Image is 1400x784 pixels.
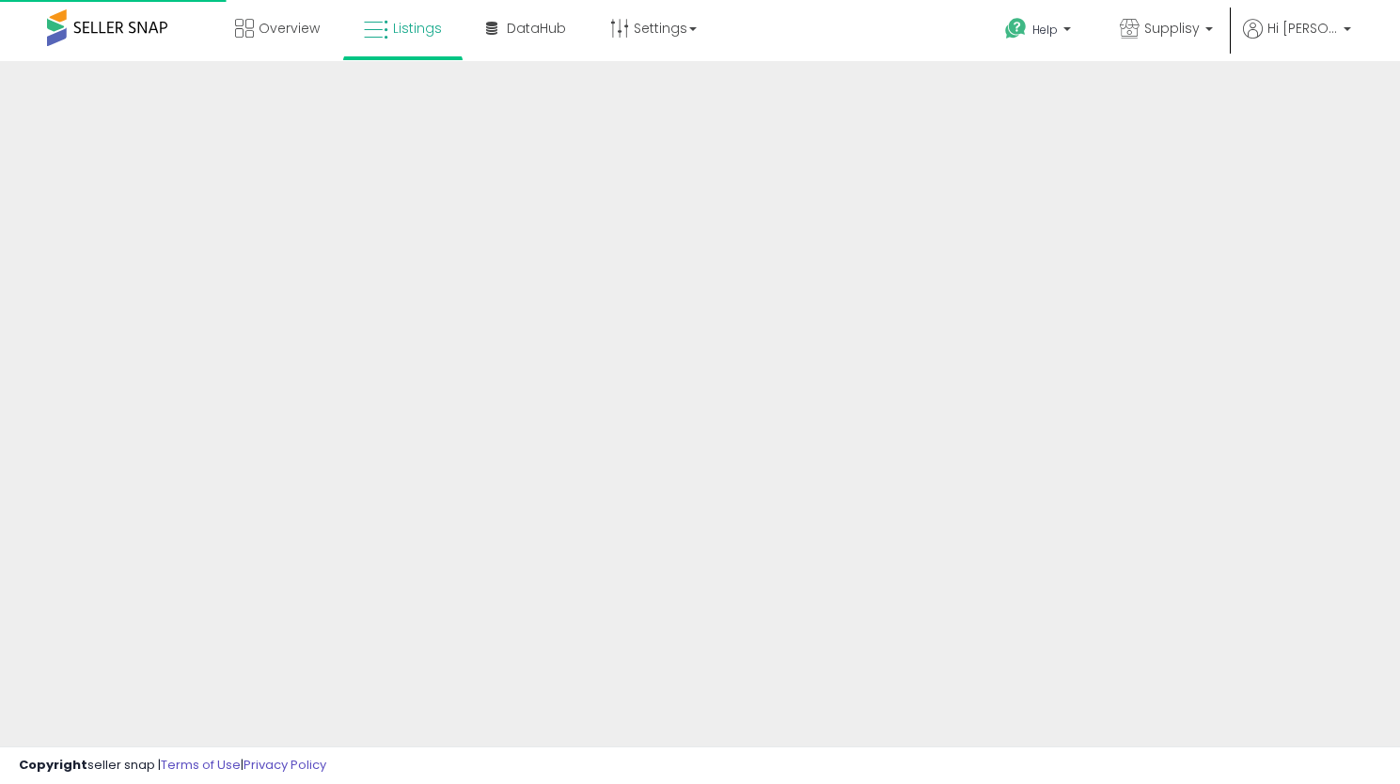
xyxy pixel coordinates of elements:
span: Hi [PERSON_NAME] [1267,19,1338,38]
span: Overview [259,19,320,38]
span: DataHub [507,19,566,38]
a: Hi [PERSON_NAME] [1243,19,1351,61]
div: seller snap | | [19,757,326,775]
span: Supplisy [1144,19,1200,38]
i: Get Help [1004,17,1028,40]
a: Privacy Policy [244,756,326,774]
span: Help [1032,22,1058,38]
a: Terms of Use [161,756,241,774]
a: Help [990,3,1090,61]
strong: Copyright [19,756,87,774]
span: Listings [393,19,442,38]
